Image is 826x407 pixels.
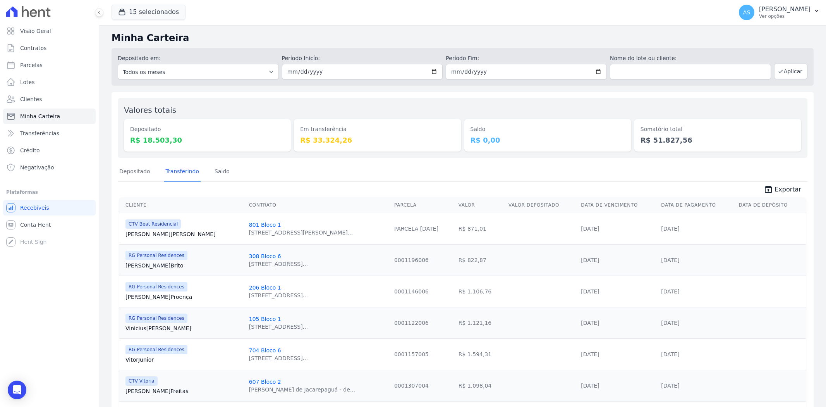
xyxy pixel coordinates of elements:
[20,204,49,212] span: Recebíveis
[300,135,455,145] dd: R$ 33.324,26
[249,260,308,268] div: [STREET_ADDRESS]...
[394,351,429,357] a: 0001157005
[764,185,773,194] i: unarchive
[505,197,578,213] th: Valor Depositado
[125,251,187,260] span: RG Personal Residences
[249,323,308,331] div: [STREET_ADDRESS]...
[641,135,795,145] dd: R$ 51.827,56
[455,197,505,213] th: Valor
[394,383,429,389] a: 0001307004
[3,217,96,233] a: Conta Hent
[125,262,243,269] a: [PERSON_NAME]Brito
[130,135,285,145] dd: R$ 18.503,30
[661,257,679,263] a: [DATE]
[213,162,231,182] a: Saldo
[736,197,806,213] th: Data de Depósito
[455,338,505,370] td: R$ 1.594,31
[581,383,599,389] a: [DATE]
[125,356,243,364] a: VitorJunior
[125,376,158,386] span: CTV Vitória
[759,5,811,13] p: [PERSON_NAME]
[246,197,391,213] th: Contrato
[20,95,42,103] span: Clientes
[3,160,96,175] a: Negativação
[3,57,96,73] a: Parcelas
[20,147,40,154] span: Crédito
[118,55,161,61] label: Depositado em:
[759,13,811,19] p: Ver opções
[661,288,679,295] a: [DATE]
[733,2,826,23] button: AS [PERSON_NAME] Ver opções
[112,5,185,19] button: 15 selecionados
[112,31,814,45] h2: Minha Carteira
[3,143,96,158] a: Crédito
[124,105,176,115] label: Valores totais
[8,381,26,399] div: Open Intercom Messenger
[455,244,505,276] td: R$ 822,87
[125,324,243,332] a: Vinicius[PERSON_NAME]
[394,226,438,232] a: PARCELA [DATE]
[455,213,505,244] td: R$ 871,01
[249,253,281,259] a: 308 Bloco 6
[249,316,281,322] a: 105 Bloco 1
[774,185,801,194] span: Exportar
[249,354,308,362] div: [STREET_ADDRESS]...
[581,226,599,232] a: [DATE]
[455,370,505,401] td: R$ 1.098,04
[394,288,429,295] a: 0001146006
[581,257,599,263] a: [DATE]
[119,197,246,213] th: Cliente
[300,125,455,133] dt: Em transferência
[20,221,51,229] span: Conta Hent
[20,61,43,69] span: Parcelas
[661,351,679,357] a: [DATE]
[455,307,505,338] td: R$ 1.121,16
[125,219,181,229] span: CTV Beat Residencial
[118,162,152,182] a: Depositado
[661,320,679,326] a: [DATE]
[20,78,35,86] span: Lotes
[446,54,607,62] label: Período Fim:
[471,135,625,145] dd: R$ 0,00
[164,162,201,182] a: Transferindo
[610,54,771,62] label: Nome do lote ou cliente:
[20,27,51,35] span: Visão Geral
[125,314,187,323] span: RG Personal Residences
[20,129,59,137] span: Transferências
[130,125,285,133] dt: Depositado
[578,197,658,213] th: Data de Vencimento
[661,383,679,389] a: [DATE]
[743,10,750,15] span: AS
[641,125,795,133] dt: Somatório total
[20,164,54,171] span: Negativação
[125,282,187,291] span: RG Personal Residences
[249,291,308,299] div: [STREET_ADDRESS]...
[394,257,429,263] a: 0001196006
[471,125,625,133] dt: Saldo
[661,226,679,232] a: [DATE]
[581,351,599,357] a: [DATE]
[3,91,96,107] a: Clientes
[125,230,243,238] a: [PERSON_NAME][PERSON_NAME]
[3,200,96,216] a: Recebíveis
[581,288,599,295] a: [DATE]
[3,23,96,39] a: Visão Geral
[3,74,96,90] a: Lotes
[658,197,735,213] th: Data de Pagamento
[249,229,353,236] div: [STREET_ADDRESS][PERSON_NAME]...
[394,320,429,326] a: 0001122006
[3,126,96,141] a: Transferências
[774,64,807,79] button: Aplicar
[20,112,60,120] span: Minha Carteira
[249,285,281,291] a: 206 Bloco 1
[391,197,455,213] th: Parcela
[249,386,355,393] div: [PERSON_NAME] de Jacarepaguá - de...
[249,379,281,385] a: 607 Bloco 2
[757,185,807,196] a: unarchive Exportar
[125,345,187,354] span: RG Personal Residences
[3,40,96,56] a: Contratos
[249,222,281,228] a: 801 Bloco 1
[6,188,93,197] div: Plataformas
[581,320,599,326] a: [DATE]
[125,387,243,395] a: [PERSON_NAME]Freitas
